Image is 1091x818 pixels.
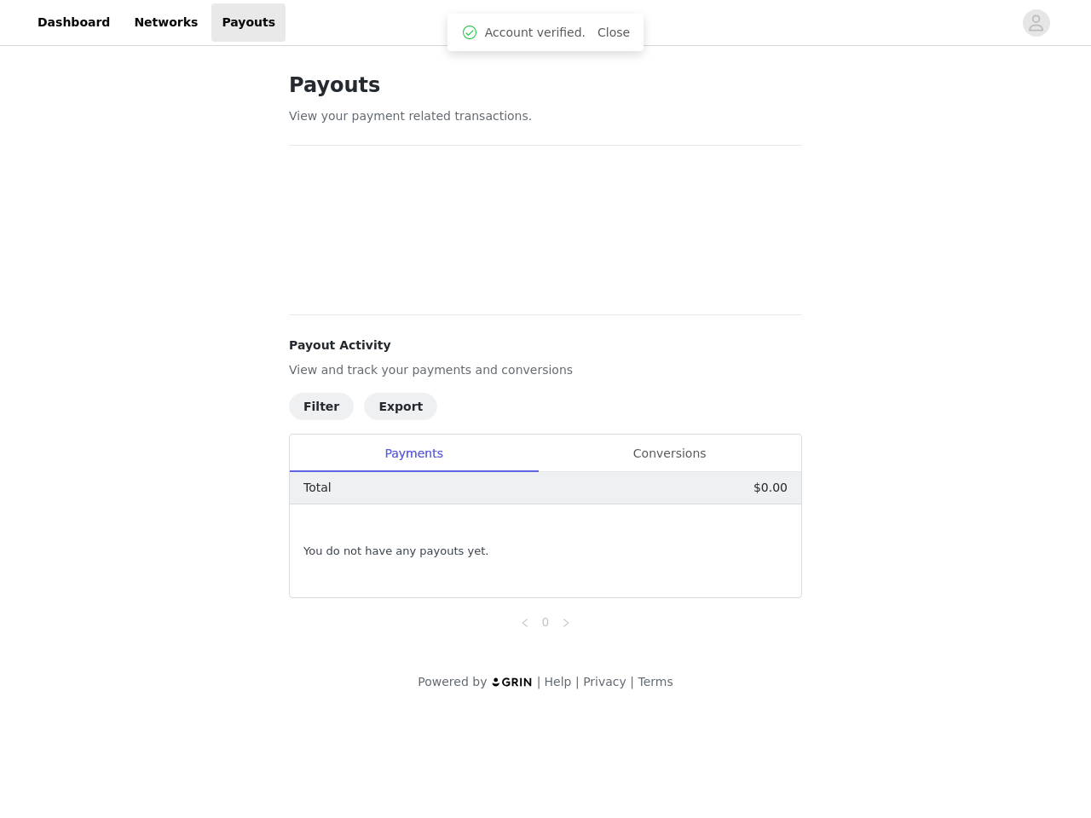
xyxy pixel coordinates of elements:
[1028,9,1044,37] div: avatar
[289,107,802,125] p: View your payment related transactions.
[597,26,630,39] a: Close
[289,393,354,420] button: Filter
[753,479,788,497] p: $0.00
[575,675,580,688] span: |
[290,435,538,473] div: Payments
[538,435,801,473] div: Conversions
[545,675,572,688] a: Help
[561,618,571,628] i: icon: right
[485,24,586,42] span: Account verified.
[630,675,634,688] span: |
[418,675,487,688] span: Powered by
[303,479,332,497] p: Total
[289,337,802,354] h4: Payout Activity
[303,543,488,560] span: You do not have any payouts yet.
[638,675,672,688] a: Terms
[515,612,535,632] li: Previous Page
[520,618,530,628] i: icon: left
[536,613,555,631] a: 0
[289,70,802,101] h1: Payouts
[364,393,437,420] button: Export
[535,612,556,632] li: 0
[583,675,626,688] a: Privacy
[537,675,541,688] span: |
[211,3,286,42] a: Payouts
[289,361,802,379] p: View and track your payments and conversions
[556,612,576,632] li: Next Page
[491,677,534,688] img: logo
[124,3,208,42] a: Networks
[27,3,120,42] a: Dashboard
